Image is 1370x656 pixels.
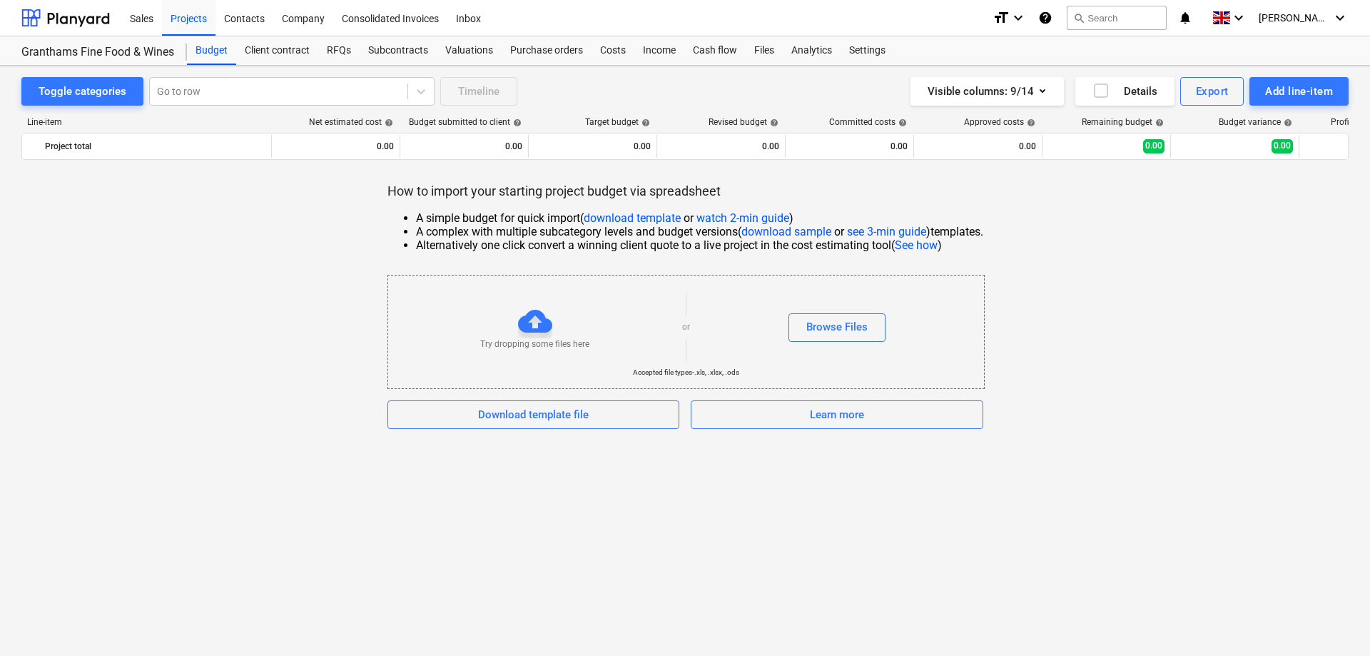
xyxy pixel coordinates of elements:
[416,211,983,225] li: A simple budget for quick import ( or )
[788,313,886,342] button: Browse Files
[1249,77,1349,106] button: Add line-item
[746,36,783,65] a: Files
[993,9,1010,26] i: format_size
[1180,77,1244,106] button: Export
[1143,139,1164,153] span: 0.00
[829,117,907,127] div: Committed costs
[318,36,360,65] a: RFQs
[682,321,690,333] p: or
[1331,9,1349,26] i: keyboard_arrow_down
[592,36,634,65] a: Costs
[387,275,985,389] div: Try dropping some files hereorBrowse FilesAccepted file types-.xls, .xlsx, .ods
[895,238,938,252] a: See how
[21,45,170,60] div: Granthams Fine Food & Wines
[895,118,907,127] span: help
[810,405,864,424] div: Learn more
[741,225,831,238] a: download sample
[709,117,778,127] div: Revised budget
[1259,12,1330,24] span: [PERSON_NAME]
[45,135,265,158] div: Project total
[480,338,589,350] p: Try dropping some files here
[406,135,522,158] div: 0.00
[1219,117,1292,127] div: Budget variance
[1082,117,1164,127] div: Remaining budget
[1075,77,1174,106] button: Details
[1010,9,1027,26] i: keyboard_arrow_down
[806,318,868,336] div: Browse Files
[841,36,894,65] a: Settings
[633,368,739,377] p: Accepted file types - .xls, .xlsx, .ods
[920,135,1036,158] div: 0.00
[1230,9,1247,26] i: keyboard_arrow_down
[964,117,1035,127] div: Approved costs
[1038,9,1052,26] i: Knowledge base
[39,82,126,101] div: Toggle categories
[585,117,650,127] div: Target budget
[783,36,841,65] a: Analytics
[360,36,437,65] a: Subcontracts
[1265,82,1333,101] div: Add line-item
[510,118,522,127] span: help
[691,400,983,429] button: Learn more
[502,36,592,65] a: Purchase orders
[478,405,589,424] div: Download template file
[928,82,1047,101] div: Visible columns : 9/14
[278,135,394,158] div: 0.00
[847,225,926,238] a: see 3-min guide
[21,117,271,127] div: Line-item
[1152,118,1164,127] span: help
[1178,9,1192,26] i: notifications
[639,118,650,127] span: help
[409,117,522,127] div: Budget submitted to client
[309,117,393,127] div: Net estimated cost
[387,400,680,429] button: Download template file
[534,135,651,158] div: 0.00
[1073,12,1085,24] span: search
[1196,82,1229,101] div: Export
[187,36,236,65] a: Budget
[767,118,778,127] span: help
[696,211,789,225] a: watch 2-min guide
[910,77,1064,106] button: Visible columns:9/14
[1024,118,1035,127] span: help
[634,36,684,65] a: Income
[1092,82,1157,101] div: Details
[584,211,681,225] a: download template
[663,135,779,158] div: 0.00
[437,36,502,65] a: Valuations
[416,238,983,252] li: Alternatively one click convert a winning client quote to a live project in the cost estimating t...
[416,225,983,238] li: A complex with multiple subcategory levels and budget versions ( or ) templates.
[382,118,393,127] span: help
[1272,139,1293,153] span: 0.00
[236,36,318,65] a: Client contract
[387,183,983,200] p: How to import your starting project budget via spreadsheet
[21,77,143,106] button: Toggle categories
[791,135,908,158] div: 0.00
[1067,6,1167,30] button: Search
[684,36,746,65] a: Cash flow
[1281,118,1292,127] span: help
